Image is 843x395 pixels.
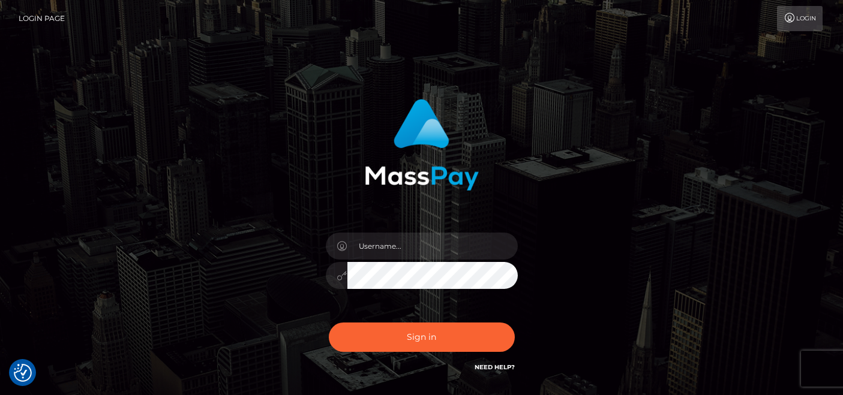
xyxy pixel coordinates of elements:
[19,6,65,31] a: Login Page
[347,233,518,260] input: Username...
[365,99,479,191] img: MassPay Login
[14,364,32,382] img: Revisit consent button
[14,364,32,382] button: Consent Preferences
[329,322,515,352] button: Sign in
[475,363,515,371] a: Need Help?
[777,6,823,31] a: Login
